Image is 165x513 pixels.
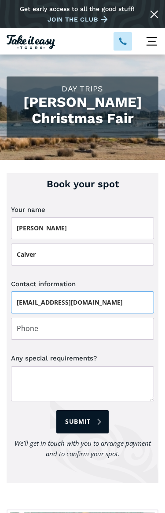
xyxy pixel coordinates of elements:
[11,204,154,468] form: Day trip booking
[20,5,135,12] div: Get early access to all the good stuff!
[11,178,154,191] h3: Book your spot
[11,318,154,340] input: Phone
[11,279,76,289] legend: Contact information
[7,35,55,49] img: Take it easy Tours logo
[7,33,55,49] a: Homepage
[11,217,154,239] input: First name
[11,291,154,313] input: Email
[139,28,165,55] div: menu
[11,244,154,266] input: Last name
[13,83,152,94] h2: Day trips
[11,438,154,459] div: We’ll get in touch with you to arrange payment and to confirm your spot.
[56,410,109,433] input: Submit
[11,204,45,215] legend: Your name
[148,8,161,21] a: Close message
[11,353,154,364] label: Any special requirements?
[13,94,152,127] h1: [PERSON_NAME] Christmas Fair
[48,15,111,24] a: Join the club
